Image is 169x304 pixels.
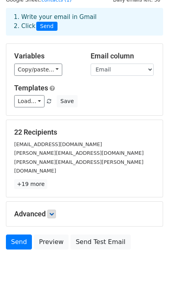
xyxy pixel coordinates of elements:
[14,179,47,189] a: +19 more
[14,210,155,218] h5: Advanced
[14,95,45,107] a: Load...
[57,95,77,107] button: Save
[14,159,143,174] small: [PERSON_NAME][EMAIL_ADDRESS][PERSON_NAME][DOMAIN_NAME]
[91,52,155,60] h5: Email column
[14,150,144,156] small: [PERSON_NAME][EMAIL_ADDRESS][DOMAIN_NAME]
[36,22,58,31] span: Send
[71,235,130,250] a: Send Test Email
[14,141,102,147] small: [EMAIL_ADDRESS][DOMAIN_NAME]
[8,13,161,31] div: 1. Write your email in Gmail 2. Click
[130,266,169,304] iframe: Chat Widget
[34,235,69,250] a: Preview
[6,235,32,250] a: Send
[14,84,48,92] a: Templates
[14,52,79,60] h5: Variables
[14,128,155,137] h5: 22 Recipients
[14,64,62,76] a: Copy/paste...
